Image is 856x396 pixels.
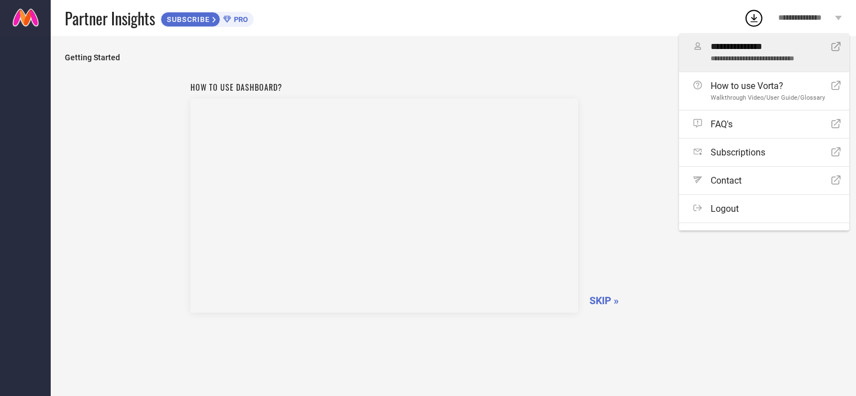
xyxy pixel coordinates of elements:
[589,295,619,306] span: SKIP »
[711,175,742,186] span: Contact
[190,81,578,93] h1: How to use dashboard?
[679,110,849,138] a: FAQ's
[711,94,825,101] span: Walkthrough Video/User Guide/Glossary
[744,8,764,28] div: Open download list
[711,81,825,91] span: How to use Vorta?
[679,139,849,166] a: Subscriptions
[190,99,578,313] iframe: Workspace Section
[65,53,842,62] span: Getting Started
[711,203,739,214] span: Logout
[679,167,849,194] a: Contact
[711,147,765,158] span: Subscriptions
[679,72,849,110] a: How to use Vorta?Walkthrough Video/User Guide/Glossary
[711,119,733,130] span: FAQ's
[161,15,212,24] span: SUBSCRIBE
[161,9,254,27] a: SUBSCRIBEPRO
[65,7,155,30] span: Partner Insights
[231,15,248,24] span: PRO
